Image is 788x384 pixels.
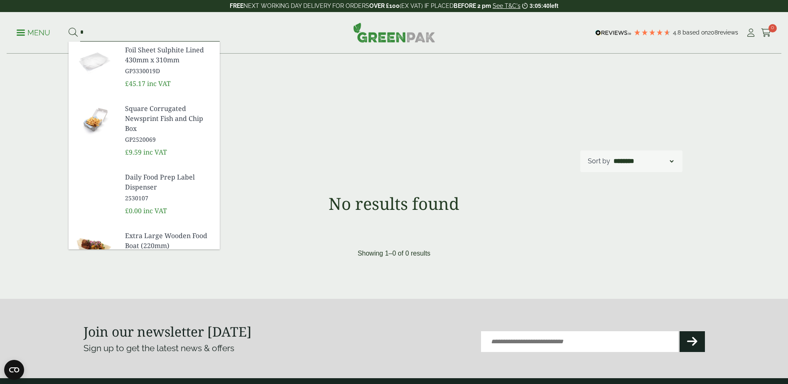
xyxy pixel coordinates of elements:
a: Square Corrugated Newsprint Fish and Chip Box GP2520069 [125,103,213,144]
span: inc VAT [147,79,171,88]
a: Daily Food Prep Label Dispenser 2530107 [125,172,213,202]
img: GreenPak Supplies [353,22,435,42]
strong: BEFORE 2 pm [454,2,491,9]
strong: OVER £100 [369,2,400,9]
a: Menu [17,28,50,36]
strong: FREE [230,2,243,9]
p: Showing 1–0 of 0 results [358,249,430,258]
span: £45.17 [125,79,145,88]
img: GP3330019D [69,42,118,81]
img: GP2520069 [69,100,118,140]
p: Sign up to get the latest news & offers [83,342,363,355]
div: 4.79 Stars [633,29,671,36]
span: Foil Sheet Sulphite Lined 430mm x 310mm [125,45,213,65]
a: 0 [761,27,771,39]
span: Extra Large Wooden Food Boat (220mm) [125,231,213,251]
span: £0.00 [125,206,142,215]
img: 2530107 [69,169,118,209]
p: Menu [17,28,50,38]
a: See T&C's [493,2,520,9]
span: inc VAT [143,206,167,215]
span: 4.8 [673,29,682,36]
h1: Shop [106,83,394,107]
a: Foil Sheet Sulphite Lined 430mm x 310mm GP3330019D [125,45,213,75]
span: inc VAT [143,148,167,157]
span: Based on [682,29,708,36]
a: Extra Large Wooden Food Boat (220mm) [125,231,213,261]
span: Square Corrugated Newsprint Fish and Chip Box [125,103,213,133]
span: £9.59 [125,148,142,157]
i: My Account [746,29,756,37]
p: Sort by [588,156,610,166]
button: Open CMP widget [4,360,24,380]
span: GP3330019D [125,66,213,75]
img: GP2920004AE [69,227,118,267]
span: 2530107 [125,194,213,202]
img: REVIEWS.io [595,30,631,36]
span: Daily Food Prep Label Dispenser [125,172,213,192]
span: 0 [768,24,777,32]
select: Shop order [612,156,675,166]
i: Cart [761,29,771,37]
strong: Join our newsletter [DATE] [83,322,252,340]
span: 3:05:40 [530,2,550,9]
span: reviews [718,29,738,36]
h1: No results found [83,194,705,214]
span: 208 [708,29,718,36]
span: GP2520069 [125,135,213,144]
span: left [550,2,558,9]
